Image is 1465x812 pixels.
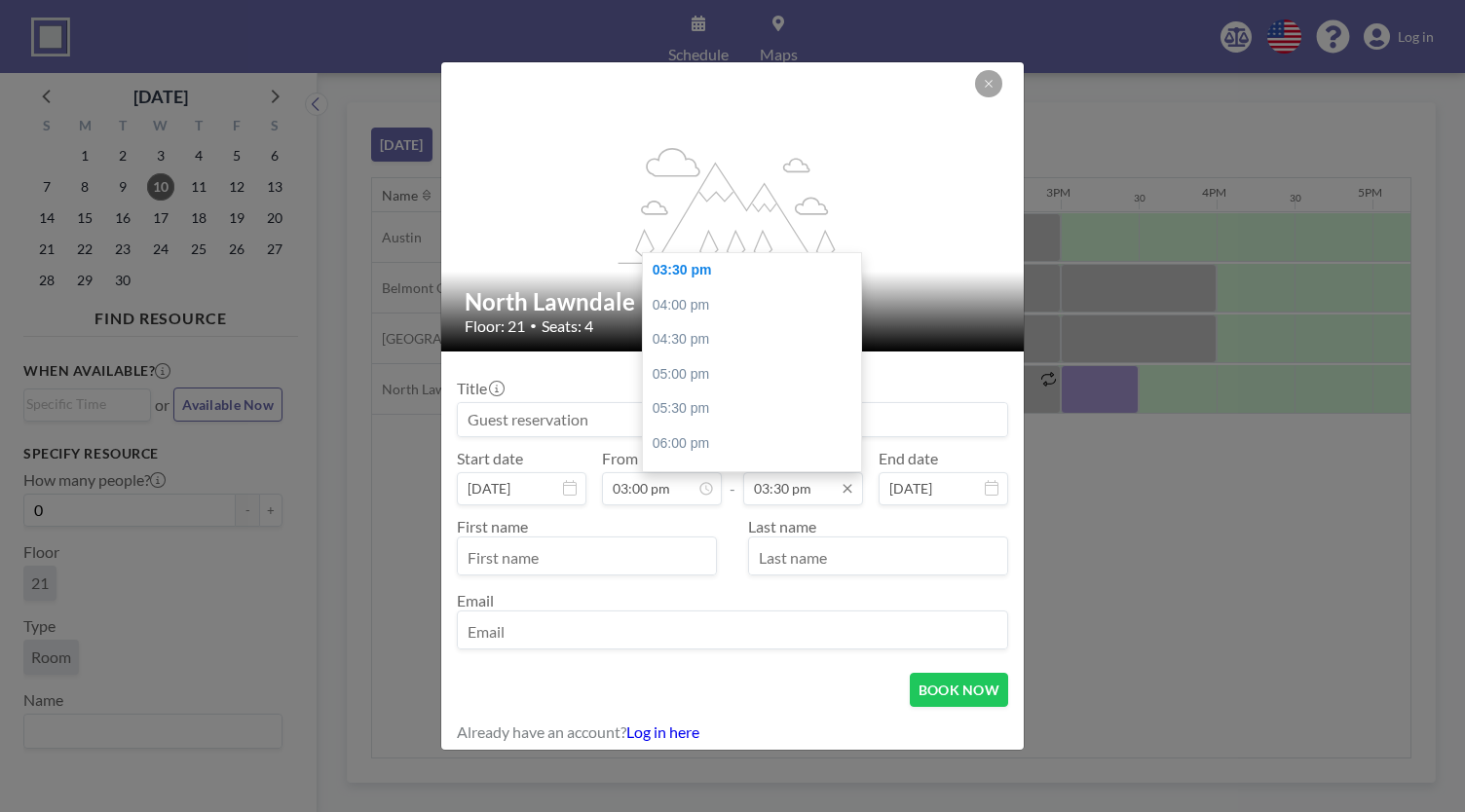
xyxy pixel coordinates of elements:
div: 05:00 pm [643,357,871,392]
span: Floor: 21 [465,316,525,336]
input: Email [458,615,1007,648]
a: Log in here [626,722,699,741]
div: 05:30 pm [643,391,871,426]
div: 03:30 pm [643,253,871,288]
span: Seats: 4 [542,316,593,336]
div: 04:30 pm [643,322,871,357]
label: First name [457,517,528,535]
label: Title [457,379,503,398]
h2: North Lawndale [465,287,1002,316]
input: Guest reservation [458,403,1007,436]
input: Last name [749,541,1007,574]
button: BOOK NOW [910,673,1008,707]
input: First name [458,541,716,574]
label: Start date [457,449,523,468]
span: • [530,318,537,333]
div: 06:00 pm [643,426,871,461]
div: 04:00 pm [643,288,871,323]
label: From [602,449,638,468]
span: - [730,456,735,498]
label: Email [457,591,494,609]
label: End date [879,449,938,468]
span: Already have an account? [457,722,626,742]
label: Last name [748,517,816,535]
div: 06:30 pm [643,461,871,497]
